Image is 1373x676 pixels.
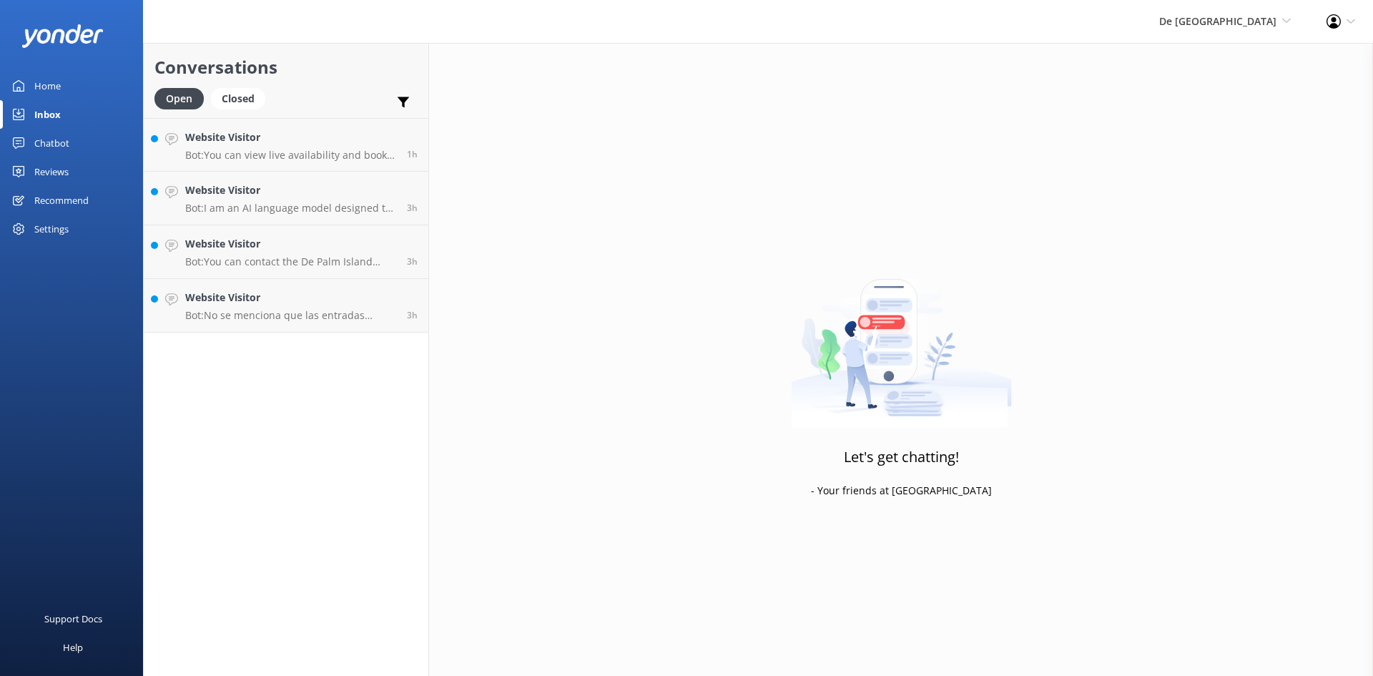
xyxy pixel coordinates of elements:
div: Open [154,88,204,109]
h4: Website Visitor [185,236,396,252]
div: Recommend [34,186,89,215]
p: Bot: You can contact the De Palm Island team at [EMAIL_ADDRESS][DOMAIN_NAME]. [185,255,396,268]
span: Oct 13 2025 02:02pm (UTC -04:00) America/Caracas [407,148,418,160]
a: Website VisitorBot:No se menciona que las entradas [PERSON_NAME] más baratas si se compran en la ... [144,279,428,333]
h2: Conversations [154,54,418,81]
div: Settings [34,215,69,243]
span: Oct 13 2025 12:08pm (UTC -04:00) America/Caracas [407,309,418,321]
div: Reviews [34,157,69,186]
h4: Website Visitor [185,290,396,305]
div: Help [63,633,83,662]
div: Closed [211,88,265,109]
img: yonder-white-logo.png [21,24,104,48]
img: artwork of a man stealing a conversation from at giant smartphone [791,249,1012,428]
h4: Website Visitor [185,182,396,198]
div: Inbox [34,100,61,129]
h4: Website Visitor [185,129,396,145]
a: Website VisitorBot:I am an AI language model designed to answer questions you have based on a kno... [144,172,428,225]
a: Website VisitorBot:You can contact the De Palm Island team at [EMAIL_ADDRESS][DOMAIN_NAME].3h [144,225,428,279]
p: - Your friends at [GEOGRAPHIC_DATA] [811,483,992,499]
div: Chatbot [34,129,69,157]
a: Open [154,90,211,106]
div: Support Docs [44,604,102,633]
h3: Let's get chatting! [844,446,959,469]
a: Closed [211,90,272,106]
p: Bot: You can view live availability and book your De Palm Island tickets and signature experience... [185,149,396,162]
span: Oct 13 2025 12:23pm (UTC -04:00) America/Caracas [407,202,418,214]
span: De [GEOGRAPHIC_DATA] [1159,14,1276,28]
p: Bot: No se menciona que las entradas [PERSON_NAME] más baratas si se compran en la terminal de fe... [185,309,396,322]
span: Oct 13 2025 12:15pm (UTC -04:00) America/Caracas [407,255,418,268]
p: Bot: I am an AI language model designed to answer questions you have based on a knowledge base pr... [185,202,396,215]
div: Home [34,72,61,100]
a: Website VisitorBot:You can view live availability and book your De Palm Island tickets and signat... [144,118,428,172]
